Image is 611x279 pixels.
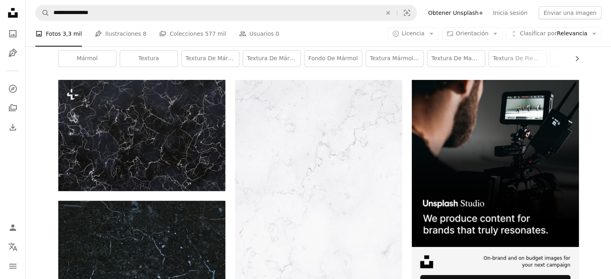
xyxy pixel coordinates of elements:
[143,29,146,38] span: 8
[276,29,279,38] span: 0
[5,100,21,116] a: Colecciones
[5,119,21,135] a: Historial de descargas
[379,5,397,20] button: Borrar
[95,21,146,47] a: Ilustraciones 8
[5,239,21,255] button: Idioma
[397,5,417,20] button: Búsqueda visual
[506,27,601,40] button: Clasificar porRelevancia
[520,30,557,37] span: Clasificar por
[489,51,546,67] a: textura de piedra
[5,220,21,236] a: Iniciar sesión / Registrarse
[5,81,21,97] a: Explorar
[520,30,587,38] span: Relevancia
[5,5,21,22] a: Inicio — Unsplash
[159,21,226,47] a: Colecciones 577 mil
[182,51,239,67] a: textura de mármol negro
[304,51,362,67] a: Fondo de mármol
[412,80,579,247] img: file-1715652217532-464736461acbimage
[59,51,116,67] a: mármol
[235,202,402,209] a: Un primer plano de una superficie de mármol blanco
[120,51,178,67] a: textura
[58,80,225,191] img: un fondo de textura de mármol en blanco y negro
[456,30,488,37] span: Orientación
[550,51,608,67] a: patrón
[442,27,503,40] button: Orientación
[423,6,488,19] a: Obtener Unsplash+
[239,21,279,47] a: Usuarios 0
[58,132,225,139] a: un fondo de textura de mármol en blanco y negro
[388,27,439,40] button: Licencia
[402,30,425,37] span: Licencia
[488,6,532,19] a: Inicia sesión
[427,51,485,67] a: textura de madera
[539,6,601,19] button: Enviar una imagen
[35,5,417,21] form: Encuentra imágenes en todo el sitio
[420,255,433,268] img: file-1631678316303-ed18b8b5cb9cimage
[5,258,21,274] button: Menú
[5,26,21,42] a: Fotos
[366,51,423,67] a: textura mármol negro
[478,255,570,269] span: On-brand and on budget images for your next campaign
[243,51,300,67] a: Textura de mármol blanco
[5,45,21,61] a: Ilustraciones
[570,51,579,67] button: desplazar lista a la derecha
[205,29,226,38] span: 577 mil
[36,5,49,20] button: Buscar en Unsplash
